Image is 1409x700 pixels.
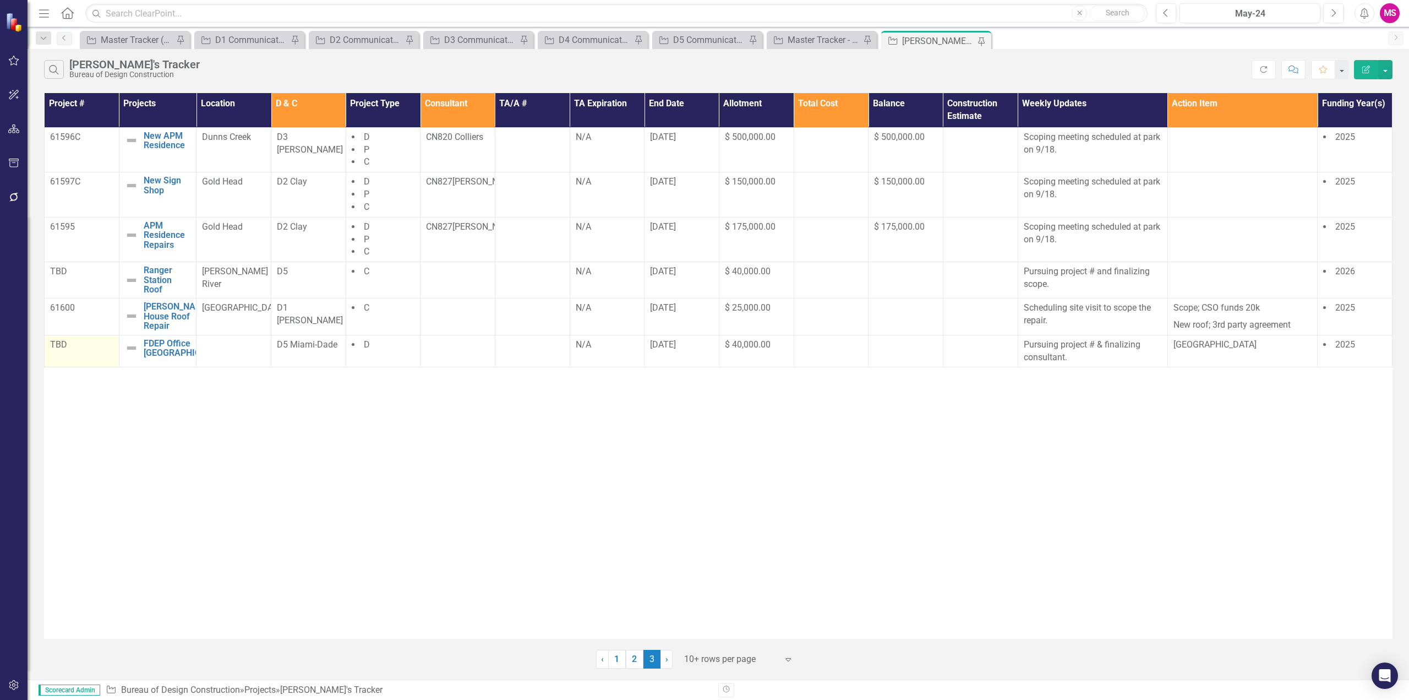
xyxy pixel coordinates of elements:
p: CN820 Colliers [426,131,489,144]
div: MS [1380,3,1400,23]
a: D3 Communications Tracker [426,33,517,47]
td: Double-Click to Edit [869,172,943,218]
span: [DATE] [650,132,676,142]
div: N/A [576,265,639,278]
td: Double-Click to Edit [196,127,271,172]
span: › [665,654,668,664]
button: Search [1090,6,1145,21]
span: Search [1106,8,1129,17]
span: D [364,176,370,187]
td: Double-Click to Edit [1318,172,1392,218]
td: Double-Click to Edit [1018,127,1167,172]
span: C [364,156,369,167]
span: [GEOGRAPHIC_DATA] [202,302,285,313]
td: Double-Click to Edit [45,217,119,262]
p: Scoping meeting scheduled at park on 9/18. [1024,131,1162,156]
span: C [364,246,369,257]
a: Projects [244,685,276,695]
div: D5 Communications Tracker [673,33,746,47]
span: D [364,339,370,350]
td: Double-Click to Edit [420,335,495,367]
td: Double-Click to Edit [1167,299,1317,335]
td: Double-Click to Edit Right Click for Context Menu [119,299,196,335]
td: Double-Click to Edit [495,172,570,218]
td: Double-Click to Edit [346,217,420,262]
td: Double-Click to Edit [943,172,1018,218]
td: Double-Click to Edit [794,127,869,172]
td: Double-Click to Edit [1318,335,1392,367]
td: Double-Click to Edit [869,335,943,367]
td: Double-Click to Edit [719,262,794,299]
p: New roof; 3rd party agreement [1173,317,1312,332]
td: Double-Click to Edit [271,127,346,172]
div: Master Tracker (External) [101,33,173,47]
td: Double-Click to Edit [943,217,1018,262]
td: Double-Click to Edit [196,172,271,218]
td: Double-Click to Edit [719,127,794,172]
td: Double-Click to Edit [570,127,645,172]
img: Not Defined [125,229,138,242]
td: Double-Click to Edit [645,262,719,299]
td: Double-Click to Edit Right Click for Context Menu [119,127,196,172]
td: Double-Click to Edit [271,262,346,299]
span: 2025 [1335,132,1355,142]
a: [PERSON_NAME] House Roof Repair [144,302,210,331]
td: Double-Click to Edit [45,262,119,299]
td: Double-Click to Edit [1018,299,1167,335]
p: CN827 [PERSON_NAME] [426,176,489,188]
img: Not Defined [125,179,138,192]
a: Ranger Station Roof [144,265,191,295]
td: Double-Click to Edit [45,127,119,172]
td: Double-Click to Edit [794,172,869,218]
p: 61597C [50,176,113,188]
img: ClearPoint Strategy [6,12,25,31]
td: Double-Click to Edit [1167,262,1317,299]
td: Double-Click to Edit [719,172,794,218]
a: FDEP Office [GEOGRAPHIC_DATA] [144,339,228,358]
td: Double-Click to Edit [1018,262,1167,299]
img: Not Defined [125,341,138,355]
span: P [364,144,369,155]
span: $ 25,000.00 [725,302,771,313]
p: Scoping meeting scheduled at park on 9/18. [1024,221,1162,246]
td: Double-Click to Edit [45,299,119,335]
span: D3 [PERSON_NAME] [277,132,343,155]
span: Gold Head [202,221,243,232]
td: Double-Click to Edit [1018,172,1167,218]
td: Double-Click to Edit [570,262,645,299]
span: 2025 [1335,176,1355,187]
td: Double-Click to Edit [869,217,943,262]
a: Master Tracker - Current User [769,33,860,47]
td: Double-Click to Edit [1167,172,1317,218]
p: 61596C [50,131,113,144]
td: Double-Click to Edit [719,217,794,262]
td: Double-Click to Edit Right Click for Context Menu [119,335,196,367]
td: Double-Click to Edit [196,299,271,335]
div: D4 Communications Tracker [559,33,631,47]
div: N/A [576,221,639,234]
img: Not Defined [125,134,138,147]
span: D2 Clay [277,176,307,187]
td: Double-Click to Edit [196,335,271,367]
p: 61595 [50,221,113,234]
p: Pursuing project # & finalizing consultant. [1024,339,1162,364]
span: $ 500,000.00 [874,132,925,142]
span: $ 150,000.00 [725,176,776,187]
span: D [364,132,370,142]
span: D5 Miami-Dade [277,339,337,350]
td: Double-Click to Edit [346,172,420,218]
td: Double-Click to Edit [495,217,570,262]
td: Double-Click to Edit [570,335,645,367]
div: [PERSON_NAME]'s Tracker [902,34,975,48]
td: Double-Click to Edit [1318,299,1392,335]
td: Double-Click to Edit [1018,335,1167,367]
td: Double-Click to Edit [645,127,719,172]
td: Double-Click to Edit [420,172,495,218]
a: 1 [608,650,626,669]
p: TBD [50,339,113,351]
div: » » [106,684,710,697]
div: Master Tracker - Current User [788,33,860,47]
span: $ 150,000.00 [874,176,925,187]
span: P [364,234,369,245]
div: N/A [576,339,639,351]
